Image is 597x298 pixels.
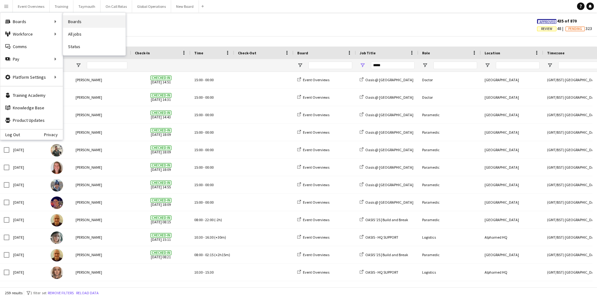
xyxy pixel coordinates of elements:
span: - [203,77,205,82]
span: - [203,235,205,240]
a: Log Out [0,132,20,137]
span: Event Overviews [303,130,329,135]
div: [PERSON_NAME] [72,229,131,246]
span: Timezone [547,51,565,55]
span: Approved [540,20,555,24]
span: [DATE] 08:15 [135,211,187,228]
button: Open Filter Menu [485,62,490,68]
span: OASIS '25 | Build and Break [365,217,408,222]
span: 00:00 [205,200,214,205]
a: OASIS '25 | Build and Break [360,217,408,222]
span: Event Overviews [303,217,329,222]
div: [DATE] [9,229,47,246]
span: [DATE] 14:55 [135,176,187,193]
span: Role [422,51,430,55]
span: Event Overviews [303,270,329,275]
div: [GEOGRAPHIC_DATA] [481,211,543,228]
div: [PERSON_NAME] [72,89,131,106]
div: Paramedic [418,124,481,141]
span: Oasis @ [GEOGRAPHIC_DATA] [365,147,413,152]
div: Workforce [0,28,63,40]
span: 00:00 [205,165,214,170]
div: [PERSON_NAME] [72,141,131,158]
div: [PERSON_NAME] [72,106,131,123]
span: Checked-in [150,128,171,133]
span: Event Overviews [303,112,329,117]
button: On Call Rotas [101,0,132,12]
button: Taymouth [73,0,101,12]
span: 00:00 [205,77,214,82]
button: Reload data [75,290,100,296]
a: OASIS - HQ SUPPORT [360,235,398,240]
span: - [203,165,205,170]
span: Event Overviews [303,147,329,152]
span: OASIS - HQ SUPPORT [365,270,398,275]
span: Event Overviews [303,182,329,187]
span: - [203,200,205,205]
button: Open Filter Menu [360,62,365,68]
span: Event Overviews [303,165,329,170]
a: Oasis @ [GEOGRAPHIC_DATA] [360,130,413,135]
a: Event Overviews [297,200,329,205]
span: [DATE] 18:09 [135,141,187,158]
span: 08:00 [194,252,203,257]
span: [DATE] 14:43 [135,106,187,123]
span: (+2h15m) [214,252,230,257]
div: Paramedic [418,176,481,193]
span: Checked-in [150,216,171,220]
span: [DATE] 08:21 [135,246,187,263]
div: Paramedic [418,194,481,211]
span: 10:30 [194,270,203,275]
span: (+30m) [214,235,226,240]
div: Pay [0,53,63,65]
img: Liam Sher [51,144,63,156]
div: [DATE] [9,246,47,263]
div: [GEOGRAPHIC_DATA] [481,159,543,176]
a: Event Overviews [297,95,329,100]
a: Event Overviews [297,165,329,170]
div: Paramedic [418,246,481,263]
div: [DATE] [9,141,47,158]
input: Location Filter Input [496,62,540,69]
span: [DATE] 15:11 [135,229,187,246]
span: Checked-in [150,76,171,80]
span: Check-Out [238,51,256,55]
span: [DATE] 18:09 [135,124,187,141]
div: [GEOGRAPHIC_DATA] [481,89,543,106]
span: 15:00 [194,130,203,135]
div: Paramedic [418,211,481,228]
span: 08:00 [194,217,203,222]
span: OASIS '25 | Build and Break [365,252,408,257]
a: Comms [0,40,63,53]
span: Oasis @ [GEOGRAPHIC_DATA] [365,200,413,205]
span: 323 [565,26,592,31]
a: Event Overviews [297,217,329,222]
div: [GEOGRAPHIC_DATA] [481,246,543,263]
div: [PERSON_NAME] [72,194,131,211]
span: Job Title [360,51,376,55]
span: 16:30 [205,235,214,240]
span: 10:30 [194,235,203,240]
span: Event Overviews [303,252,329,257]
div: Paramedic [418,159,481,176]
a: OASIS - HQ SUPPORT [360,270,398,275]
div: [PERSON_NAME] [72,246,131,263]
a: Knowledge Base [0,102,63,114]
div: [PERSON_NAME] [72,211,131,228]
a: Event Overviews [297,147,329,152]
img: Maya Walker [51,161,63,174]
span: Oasis @ [GEOGRAPHIC_DATA] [365,165,413,170]
div: Paramedic [418,106,481,123]
div: [DATE] [9,264,47,281]
span: 1 filter set [30,291,47,295]
div: [PERSON_NAME] [72,159,131,176]
span: Review [541,27,552,31]
span: Checked-in [150,163,171,168]
div: [GEOGRAPHIC_DATA] [481,176,543,193]
div: Boards [0,15,63,28]
div: Logistics [418,229,481,246]
a: Training Academy [0,89,63,102]
a: All jobs [63,28,126,40]
span: Checked-in [150,93,171,98]
span: - [203,182,205,187]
